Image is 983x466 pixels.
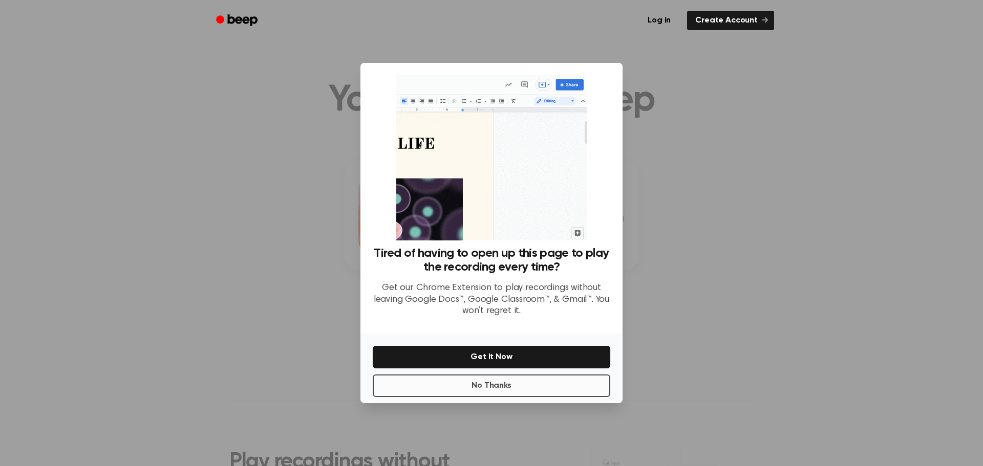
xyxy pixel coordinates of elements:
img: Beep extension in action [396,75,586,240]
button: No Thanks [373,374,610,397]
a: Log in [637,9,681,32]
h3: Tired of having to open up this page to play the recording every time? [373,247,610,274]
button: Get It Now [373,346,610,368]
a: Beep [209,11,267,31]
p: Get our Chrome Extension to play recordings without leaving Google Docs™, Google Classroom™, & Gm... [373,282,610,317]
a: Create Account [687,11,774,30]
